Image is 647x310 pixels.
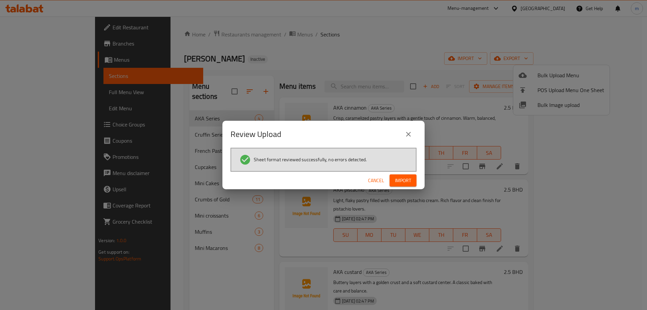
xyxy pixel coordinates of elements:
[368,176,384,185] span: Cancel
[390,174,417,187] button: Import
[395,176,411,185] span: Import
[400,126,417,142] button: close
[365,174,387,187] button: Cancel
[230,129,281,140] h2: Review Upload
[254,156,367,163] span: Sheet format reviewed successfully, no errors detected.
